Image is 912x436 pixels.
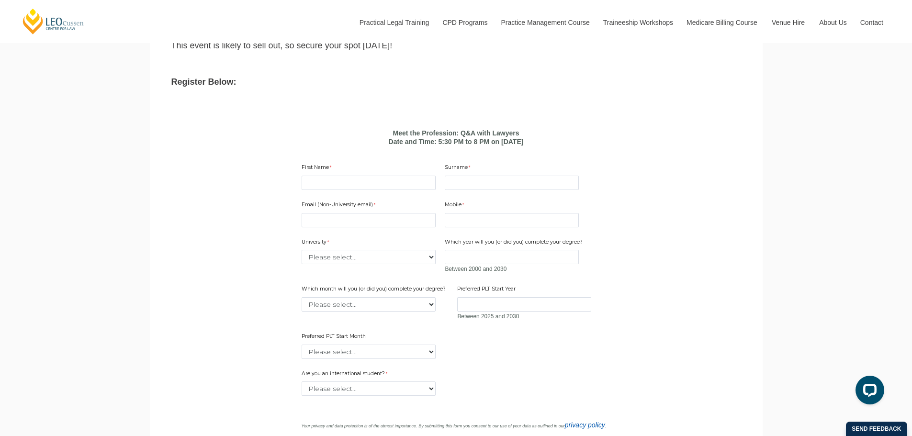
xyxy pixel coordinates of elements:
input: Surname [445,176,579,190]
label: First Name [302,164,334,173]
label: Preferred PLT Start Month [302,333,368,342]
a: Practice Management Course [494,2,596,43]
b: Meet the Profession: Q&A with Lawyers [393,129,519,137]
a: [PERSON_NAME] Centre for Law [22,8,85,35]
span: This event is likely to sell out, so secure your spot [DATE]! [171,41,393,50]
span: Between 2000 and 2030 [445,266,507,272]
a: Practical Legal Training [352,2,436,43]
input: First Name [302,176,436,190]
a: CPD Programs [435,2,494,43]
label: Email (Non-University email) [302,201,378,211]
select: Are you an international student? [302,381,436,396]
label: Preferred PLT Start Year [457,285,518,295]
i: Your privacy and data protection is of the utmost importance. By submitting this form you consent... [302,424,607,428]
input: Which year will you (or did you) complete your degree? [445,250,579,264]
b: Date and Time: 5:30 PM to 8 PM on [DATE] [389,138,524,145]
input: Mobile [445,213,579,227]
label: Mobile [445,201,466,211]
label: University [302,238,331,248]
input: Email (Non-University email) [302,213,436,227]
a: Traineeship Workshops [596,2,679,43]
a: About Us [812,2,853,43]
select: Which month will you (or did you) complete your degree? [302,297,436,312]
label: Which year will you (or did you) complete your degree? [445,238,585,248]
a: Venue Hire [765,2,812,43]
strong: Register Below: [171,77,236,87]
a: Medicare Billing Course [679,2,765,43]
select: University [302,250,436,264]
span: Between 2025 and 2030 [457,313,519,320]
a: privacy policy [565,421,605,429]
select: Preferred PLT Start Month [302,345,436,359]
input: Preferred PLT Start Year [457,297,591,312]
label: Which month will you (or did you) complete your degree? [302,285,448,295]
label: Surname [445,164,473,173]
label: Are you an international student? [302,370,397,380]
a: Contact [853,2,890,43]
iframe: LiveChat chat widget [848,372,888,412]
